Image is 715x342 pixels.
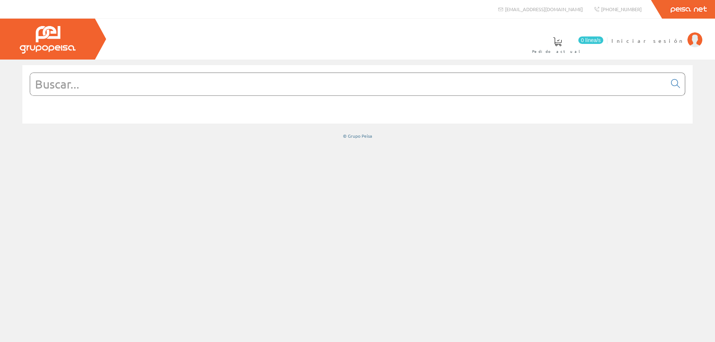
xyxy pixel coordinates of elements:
[611,37,684,44] span: Iniciar sesión
[22,133,693,139] div: © Grupo Peisa
[601,6,642,12] span: [PHONE_NUMBER]
[532,48,583,55] span: Pedido actual
[505,6,583,12] span: [EMAIL_ADDRESS][DOMAIN_NAME]
[30,73,667,95] input: Buscar...
[611,31,702,38] a: Iniciar sesión
[578,36,603,44] span: 0 línea/s
[20,26,76,54] img: Grupo Peisa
